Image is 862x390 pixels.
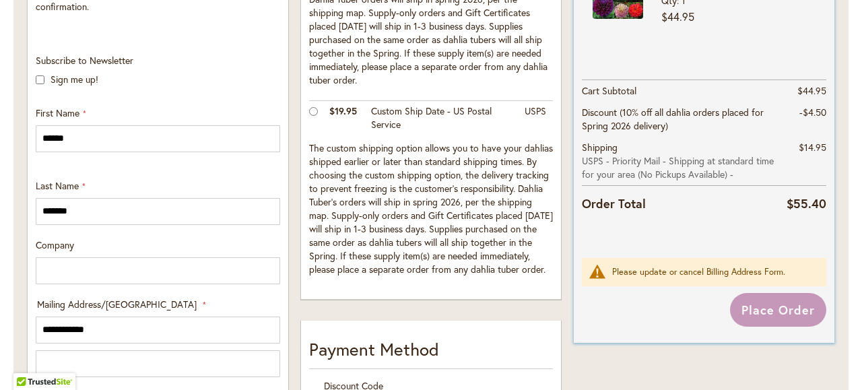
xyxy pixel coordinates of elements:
div: Payment Method [309,337,554,369]
td: Custom Ship Date - US Postal Service [364,100,519,138]
span: USPS - Priority Mail - Shipping at standard time for your area (No Pickups Available) - [582,154,787,181]
span: Last Name [36,179,79,192]
span: $19.95 [329,104,357,117]
td: The custom shipping option allows you to have your dahlias shipped earlier or later than standard... [309,138,554,283]
span: $55.40 [787,195,826,212]
td: USPS [518,100,553,138]
span: First Name [36,106,79,119]
th: Cart Subtotal [582,79,787,102]
span: Mailing Address/[GEOGRAPHIC_DATA] [37,298,197,311]
span: Subscribe to Newsletter [36,54,133,67]
span: Company [36,238,74,251]
span: -$4.50 [799,106,826,119]
iframe: Launch Accessibility Center [10,342,48,380]
span: $14.95 [799,141,826,154]
strong: Order Total [582,193,646,213]
span: $44.95 [797,84,826,97]
label: Sign me up! [51,73,98,86]
span: Please update or cancel Billing Address Form. [612,266,785,278]
span: Shipping [582,141,618,154]
span: $44.95 [661,9,694,24]
span: Discount (10% off all dahlia orders placed for Spring 2026 delivery) [582,106,764,132]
